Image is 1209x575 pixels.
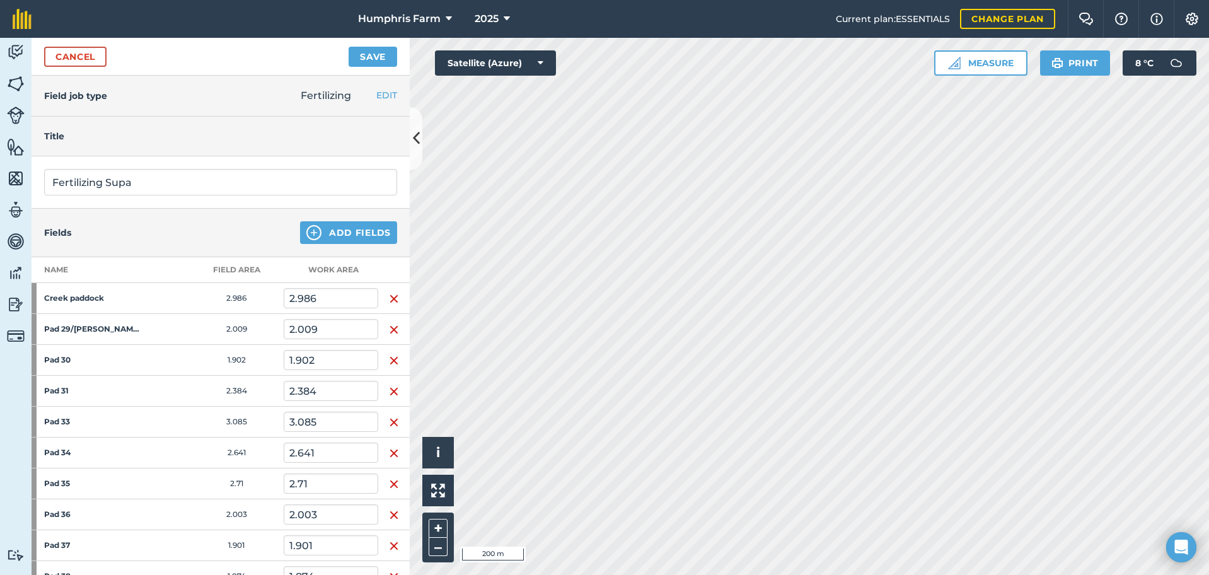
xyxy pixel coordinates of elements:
img: svg+xml;base64,PD94bWwgdmVyc2lvbj0iMS4wIiBlbmNvZGluZz0idXRmLTgiPz4KPCEtLSBHZW5lcmF0b3I6IEFkb2JlIE... [7,549,25,561]
button: + [429,519,448,538]
span: 8 ° C [1135,50,1154,76]
button: Print [1040,50,1111,76]
strong: Pad 33 [44,417,142,427]
strong: Pad 29/[PERSON_NAME] [PERSON_NAME] [44,324,142,334]
span: Current plan : ESSENTIALS [836,12,950,26]
img: svg+xml;base64,PHN2ZyB4bWxucz0iaHR0cDovL3d3dy53My5vcmcvMjAwMC9zdmciIHdpZHRoPSIxNiIgaGVpZ2h0PSIyNC... [389,508,399,523]
img: svg+xml;base64,PHN2ZyB4bWxucz0iaHR0cDovL3d3dy53My5vcmcvMjAwMC9zdmciIHdpZHRoPSIxNiIgaGVpZ2h0PSIyNC... [389,415,399,430]
th: Name [32,257,189,283]
img: A question mark icon [1114,13,1129,25]
button: EDIT [376,88,397,102]
td: 2.384 [189,376,284,407]
img: svg+xml;base64,PHN2ZyB4bWxucz0iaHR0cDovL3d3dy53My5vcmcvMjAwMC9zdmciIHdpZHRoPSIxNiIgaGVpZ2h0PSIyNC... [389,322,399,337]
button: Add Fields [300,221,397,244]
img: svg+xml;base64,PHN2ZyB4bWxucz0iaHR0cDovL3d3dy53My5vcmcvMjAwMC9zdmciIHdpZHRoPSIxNCIgaGVpZ2h0PSIyNC... [306,225,321,240]
td: 2.009 [189,314,284,345]
button: – [429,538,448,556]
img: svg+xml;base64,PHN2ZyB4bWxucz0iaHR0cDovL3d3dy53My5vcmcvMjAwMC9zdmciIHdpZHRoPSIxNiIgaGVpZ2h0PSIyNC... [389,538,399,554]
img: svg+xml;base64,PD94bWwgdmVyc2lvbj0iMS4wIiBlbmNvZGluZz0idXRmLTgiPz4KPCEtLSBHZW5lcmF0b3I6IEFkb2JlIE... [7,232,25,251]
button: Save [349,47,397,67]
td: 2.71 [189,468,284,499]
span: i [436,444,440,460]
img: Four arrows, one pointing top left, one top right, one bottom right and the last bottom left [431,484,445,497]
a: Cancel [44,47,107,67]
img: svg+xml;base64,PD94bWwgdmVyc2lvbj0iMS4wIiBlbmNvZGluZz0idXRmLTgiPz4KPCEtLSBHZW5lcmF0b3I6IEFkb2JlIE... [7,295,25,314]
img: fieldmargin Logo [13,9,32,29]
img: svg+xml;base64,PHN2ZyB4bWxucz0iaHR0cDovL3d3dy53My5vcmcvMjAwMC9zdmciIHdpZHRoPSIxOSIgaGVpZ2h0PSIyNC... [1051,55,1063,71]
button: Satellite (Azure) [435,50,556,76]
img: Ruler icon [948,57,961,69]
strong: Pad 36 [44,509,142,520]
th: Work area [284,257,378,283]
strong: Pad 31 [44,386,142,396]
strong: Pad 37 [44,540,142,550]
th: Field Area [189,257,284,283]
img: svg+xml;base64,PD94bWwgdmVyc2lvbj0iMS4wIiBlbmNvZGluZz0idXRmLTgiPz4KPCEtLSBHZW5lcmF0b3I6IEFkb2JlIE... [1164,50,1189,76]
img: svg+xml;base64,PHN2ZyB4bWxucz0iaHR0cDovL3d3dy53My5vcmcvMjAwMC9zdmciIHdpZHRoPSI1NiIgaGVpZ2h0PSI2MC... [7,74,25,93]
strong: Pad 34 [44,448,142,458]
td: 2.003 [189,499,284,530]
div: Open Intercom Messenger [1166,532,1196,562]
td: 2.986 [189,283,284,314]
span: Humphris Farm [358,11,441,26]
img: svg+xml;base64,PHN2ZyB4bWxucz0iaHR0cDovL3d3dy53My5vcmcvMjAwMC9zdmciIHdpZHRoPSIxNiIgaGVpZ2h0PSIyNC... [389,477,399,492]
button: 8 °C [1123,50,1196,76]
td: 1.902 [189,345,284,376]
h4: Title [44,129,397,143]
img: svg+xml;base64,PHN2ZyB4bWxucz0iaHR0cDovL3d3dy53My5vcmcvMjAwMC9zdmciIHdpZHRoPSIxNiIgaGVpZ2h0PSIyNC... [389,446,399,461]
h4: Fields [44,226,71,240]
h4: Field job type [44,89,107,103]
img: svg+xml;base64,PHN2ZyB4bWxucz0iaHR0cDovL3d3dy53My5vcmcvMjAwMC9zdmciIHdpZHRoPSI1NiIgaGVpZ2h0PSI2MC... [7,169,25,188]
img: svg+xml;base64,PD94bWwgdmVyc2lvbj0iMS4wIiBlbmNvZGluZz0idXRmLTgiPz4KPCEtLSBHZW5lcmF0b3I6IEFkb2JlIE... [7,200,25,219]
strong: Pad 30 [44,355,142,365]
span: 2025 [475,11,499,26]
strong: Pad 35 [44,479,142,489]
span: Fertilizing [301,90,351,102]
img: svg+xml;base64,PHN2ZyB4bWxucz0iaHR0cDovL3d3dy53My5vcmcvMjAwMC9zdmciIHdpZHRoPSI1NiIgaGVpZ2h0PSI2MC... [7,137,25,156]
img: Two speech bubbles overlapping with the left bubble in the forefront [1079,13,1094,25]
td: 2.641 [189,438,284,468]
td: 1.901 [189,530,284,561]
img: svg+xml;base64,PD94bWwgdmVyc2lvbj0iMS4wIiBlbmNvZGluZz0idXRmLTgiPz4KPCEtLSBHZW5lcmF0b3I6IEFkb2JlIE... [7,107,25,124]
img: svg+xml;base64,PD94bWwgdmVyc2lvbj0iMS4wIiBlbmNvZGluZz0idXRmLTgiPz4KPCEtLSBHZW5lcmF0b3I6IEFkb2JlIE... [7,264,25,282]
img: svg+xml;base64,PHN2ZyB4bWxucz0iaHR0cDovL3d3dy53My5vcmcvMjAwMC9zdmciIHdpZHRoPSIxNiIgaGVpZ2h0PSIyNC... [389,291,399,306]
button: Measure [934,50,1027,76]
img: svg+xml;base64,PD94bWwgdmVyc2lvbj0iMS4wIiBlbmNvZGluZz0idXRmLTgiPz4KPCEtLSBHZW5lcmF0b3I6IEFkb2JlIE... [7,43,25,62]
a: Change plan [960,9,1055,29]
td: 3.085 [189,407,284,438]
img: svg+xml;base64,PHN2ZyB4bWxucz0iaHR0cDovL3d3dy53My5vcmcvMjAwMC9zdmciIHdpZHRoPSIxNiIgaGVpZ2h0PSIyNC... [389,353,399,368]
img: svg+xml;base64,PHN2ZyB4bWxucz0iaHR0cDovL3d3dy53My5vcmcvMjAwMC9zdmciIHdpZHRoPSIxNyIgaGVpZ2h0PSIxNy... [1150,11,1163,26]
strong: Creek paddock [44,293,142,303]
button: i [422,437,454,468]
img: svg+xml;base64,PHN2ZyB4bWxucz0iaHR0cDovL3d3dy53My5vcmcvMjAwMC9zdmciIHdpZHRoPSIxNiIgaGVpZ2h0PSIyNC... [389,384,399,399]
input: What needs doing? [44,169,397,195]
img: A cog icon [1184,13,1200,25]
img: svg+xml;base64,PD94bWwgdmVyc2lvbj0iMS4wIiBlbmNvZGluZz0idXRmLTgiPz4KPCEtLSBHZW5lcmF0b3I6IEFkb2JlIE... [7,327,25,345]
